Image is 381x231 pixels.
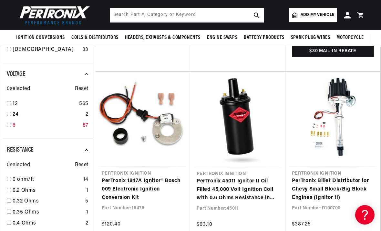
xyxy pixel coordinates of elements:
a: 0 ohm/ft [13,176,81,184]
span: Voltage [7,71,25,77]
div: 2 [86,110,88,119]
span: Reset [75,85,88,93]
span: Engine Swaps [207,34,237,41]
a: PerTronix 1847A Ignitor® Bosch 009 Electronic Ignition Conversion Kit [102,177,184,202]
summary: Motorcycle [333,30,367,45]
a: 0.32 Ohms [13,197,83,206]
span: 0 selected [7,85,30,93]
span: 0 selected [7,161,30,169]
input: Search Part #, Category or Keyword [110,8,264,22]
span: Motorcycle [336,34,364,41]
a: 0.4 Ohms [13,219,83,228]
span: Spark Plug Wires [291,34,330,41]
span: Add my vehicle [301,12,334,18]
a: 0.35 Ohms [13,208,84,217]
a: 24 [13,110,83,119]
summary: Ignition Conversions [16,30,68,45]
span: Headers, Exhausts & Components [125,34,201,41]
span: Battery Products [244,34,284,41]
a: PerTronix Billet Distributor for Chevy Small Block/Big Block Engines (Ignitor II) [292,177,374,202]
div: 565 [79,100,88,108]
button: search button [250,8,264,22]
div: 33 [82,46,88,54]
div: 2 [86,219,88,228]
div: 87 [83,121,88,130]
a: 12 [13,100,77,108]
a: [DEMOGRAPHIC_DATA] [13,46,80,54]
div: 5 [85,197,88,206]
summary: Spark Plug Wires [288,30,334,45]
summary: Coils & Distributors [68,30,122,45]
img: Pertronix [16,4,90,26]
summary: Battery Products [241,30,288,45]
div: 1 [86,187,88,195]
a: PerTronix 45011 Ignitor II Oil Filled 45,000 Volt Ignition Coil with 0.6 Ohms Resistance in Black [197,177,279,202]
span: Resistance [7,147,34,153]
a: Add my vehicle [289,8,337,22]
a: 0.2 Ohms [13,187,84,195]
span: Coils & Distributors [71,34,118,41]
span: Reset [75,161,88,169]
summary: Headers, Exhausts & Components [122,30,204,45]
div: 14 [83,176,88,184]
summary: Engine Swaps [204,30,241,45]
a: 6 [13,121,80,130]
div: 1 [86,208,88,217]
span: Ignition Conversions [16,34,65,41]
